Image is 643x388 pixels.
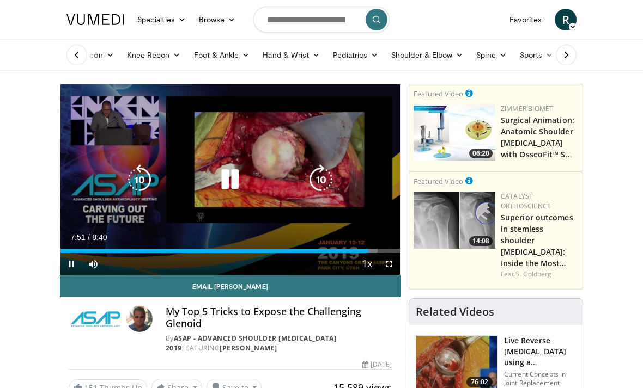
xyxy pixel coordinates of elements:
h3: Live Reverse [MEDICAL_DATA] using a Deltopectoral Appro… [504,335,576,368]
a: Sports [513,44,560,66]
div: [DATE] [362,360,392,369]
img: 84e7f812-2061-4fff-86f6-cdff29f66ef4.150x105_q85_crop-smart_upscale.jpg [414,104,495,161]
a: Browse [192,9,242,30]
a: Superior outcomes in stemless shoulder [MEDICAL_DATA]: Inside the Most… [501,212,573,268]
button: Fullscreen [378,253,400,275]
p: Current Concepts in Joint Replacement [504,370,576,387]
img: 9f15458b-d013-4cfd-976d-a83a3859932f.150x105_q85_crop-smart_upscale.jpg [414,192,495,249]
img: Avatar [126,306,153,332]
small: Featured Video [414,176,463,186]
a: Shoulder & Elbow [385,44,470,66]
span: 06:20 [469,149,493,158]
a: Knee Recon [120,44,187,66]
h4: My Top 5 Tricks to Expose the Challenging Glenoid [166,306,392,329]
span: 76:02 [466,377,493,387]
a: Surgical Animation: Anatomic Shoulder [MEDICAL_DATA] with OsseoFit™ S… [501,115,574,159]
a: Foot & Ankle [187,44,257,66]
a: Hand & Wrist [256,44,326,66]
img: VuMedi Logo [66,14,124,25]
a: [PERSON_NAME] [220,343,277,353]
div: Progress Bar [60,249,400,253]
a: 06:20 [414,104,495,161]
a: S. Goldberg [515,269,551,279]
a: Catalyst OrthoScience [501,192,551,211]
a: Specialties [131,9,192,30]
input: Search topics, interventions [253,7,390,33]
video-js: Video Player [60,84,400,275]
a: Spine [470,44,513,66]
span: 8:40 [92,233,107,242]
a: R [555,9,577,30]
a: Zimmer Biomet [501,104,553,113]
a: 14:08 [414,192,495,249]
span: 7:51 [70,233,85,242]
a: Favorites [503,9,548,30]
h4: Related Videos [416,305,494,318]
a: Email [PERSON_NAME] [60,275,401,297]
a: Pediatrics [326,44,385,66]
div: By FEATURING [166,334,392,353]
small: Featured Video [414,89,463,98]
button: Pause [60,253,82,275]
span: / [88,233,90,242]
a: ASAP - Advanced Shoulder [MEDICAL_DATA] 2019 [166,334,337,353]
button: Mute [82,253,104,275]
div: Feat. [501,269,578,279]
button: Playback Rate [356,253,378,275]
img: ASAP - Advanced Shoulder ArthroPlasty 2019 [69,306,122,332]
span: 14:08 [469,236,493,246]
